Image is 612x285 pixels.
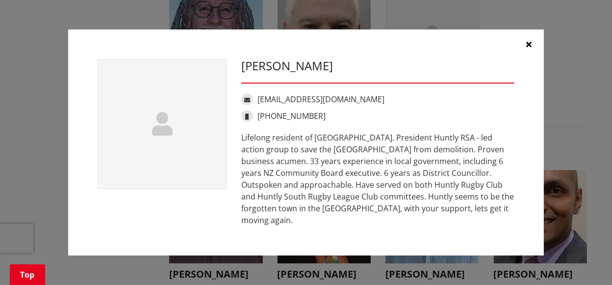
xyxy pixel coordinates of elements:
a: Top [10,264,45,285]
a: [EMAIL_ADDRESS][DOMAIN_NAME] [257,94,384,105]
a: [PHONE_NUMBER] [257,111,326,121]
iframe: Messenger Launcher [567,244,602,279]
h3: [PERSON_NAME] [241,59,514,73]
div: Lifelong resident of [GEOGRAPHIC_DATA]. President Huntly RSA - led action group to save the [GEOG... [241,132,514,226]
